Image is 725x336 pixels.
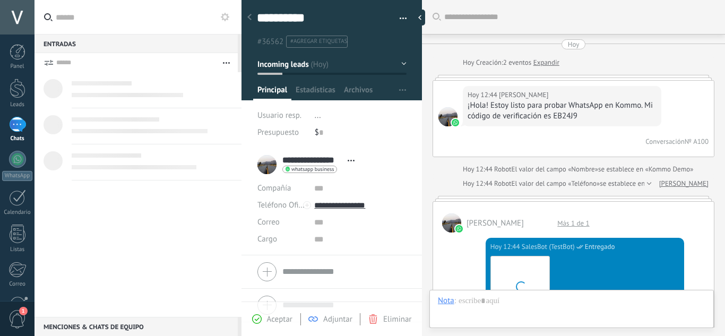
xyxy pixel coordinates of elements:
[467,218,524,228] span: Victor Rodríguez
[291,167,334,172] span: whatsapp business
[290,38,347,45] span: #agregar etiquetas
[455,225,463,232] img: waba.svg
[533,57,559,68] a: Expandir
[468,100,657,122] div: ¡Hola! Estoy listo para probar WhatsApp en Kommo. Mi código de verificación es EB24J9
[2,246,33,253] div: Listas
[296,85,335,100] span: Estadísticas
[442,213,461,232] span: Victor Rodríguez
[452,119,459,126] img: waba.svg
[499,90,548,100] span: Victor Rodríguez
[257,85,287,100] span: Principal
[454,296,456,306] span: :
[415,10,425,25] div: Ocultar
[463,178,494,189] div: Hoy 12:44
[383,314,411,324] span: Eliminar
[512,164,598,175] span: El valor del campo «Nombre»
[257,214,280,231] button: Correo
[257,231,306,248] div: Cargo
[598,164,693,175] span: se establece en «Kommo Demo»
[552,219,594,228] div: Más 1 de 1
[468,90,499,100] div: Hoy 12:44
[503,57,531,68] span: 2 eventos
[568,39,580,49] div: Hoy
[2,281,33,288] div: Correo
[34,34,238,53] div: Entradas
[600,178,709,189] span: se establece en «[PHONE_NUMBER]»
[19,307,28,315] span: 1
[645,137,685,146] div: Conversación
[494,179,511,188] span: Robot
[257,110,301,120] span: Usuario resp.
[585,242,615,252] span: Entregado
[2,209,33,216] div: Calendario
[257,200,313,210] span: Teléfono Oficina
[315,110,321,120] span: ...
[257,180,306,197] div: Compañía
[257,127,299,137] span: Presupuesto
[463,164,494,175] div: Hoy 12:44
[257,235,277,243] span: Cargo
[438,107,458,126] span: Victor Rodríguez
[323,314,352,324] span: Adjuntar
[2,171,32,181] div: WhatsApp
[463,57,476,68] div: Hoy
[34,317,238,336] div: Menciones & Chats de equipo
[257,197,306,214] button: Teléfono Oficina
[659,178,709,189] a: [PERSON_NAME]
[257,124,307,141] div: Presupuesto
[344,85,373,100] span: Archivos
[685,137,709,146] div: № A100
[257,37,283,47] span: #36562
[522,242,575,252] span: SalesBot (TestBot)
[267,314,292,324] span: Aceptar
[2,101,33,108] div: Leads
[2,63,33,70] div: Panel
[2,135,33,142] div: Chats
[512,178,600,189] span: El valor del campo «Teléfono»
[490,242,522,252] div: Hoy 12:44
[257,217,280,227] span: Correo
[463,57,559,68] div: Creación:
[257,107,307,124] div: Usuario resp.
[315,124,407,141] div: $
[494,165,511,174] span: Robot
